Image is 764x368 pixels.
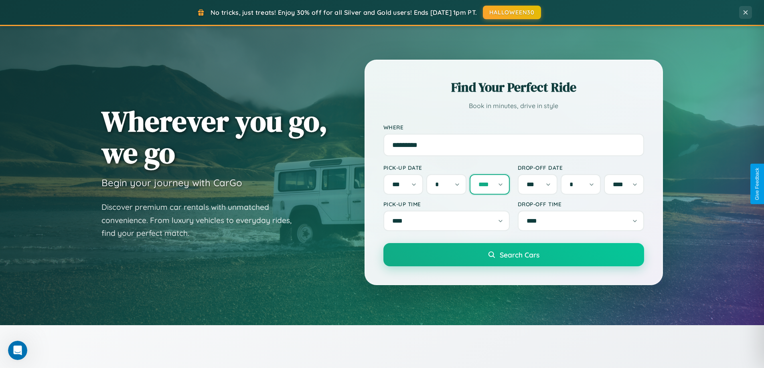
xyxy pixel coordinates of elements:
[383,124,644,131] label: Where
[483,6,541,19] button: HALLOWEEN30
[383,201,510,207] label: Pick-up Time
[8,341,27,360] iframe: Intercom live chat
[518,164,644,171] label: Drop-off Date
[383,100,644,112] p: Book in minutes, drive in style
[101,201,302,240] p: Discover premium car rentals with unmatched convenience. From luxury vehicles to everyday rides, ...
[754,168,760,200] div: Give Feedback
[500,250,539,259] span: Search Cars
[518,201,644,207] label: Drop-off Time
[211,8,477,16] span: No tricks, just treats! Enjoy 30% off for all Silver and Gold users! Ends [DATE] 1pm PT.
[383,164,510,171] label: Pick-up Date
[101,105,328,169] h1: Wherever you go, we go
[101,177,242,189] h3: Begin your journey with CarGo
[383,243,644,266] button: Search Cars
[383,78,644,96] h2: Find Your Perfect Ride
